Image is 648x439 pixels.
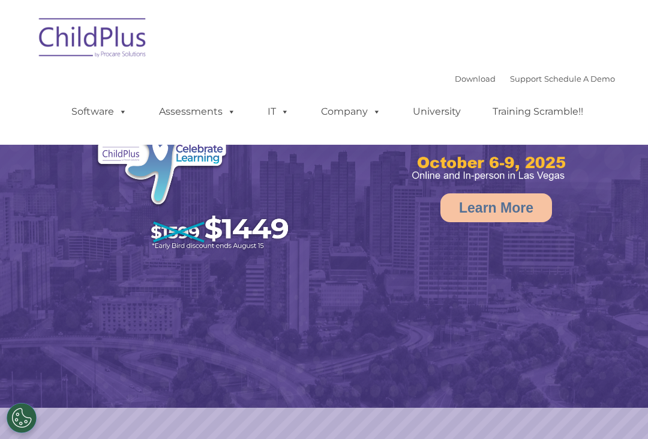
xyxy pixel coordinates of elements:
[256,100,301,124] a: IT
[147,100,248,124] a: Assessments
[309,100,393,124] a: Company
[440,193,552,222] a: Learn More
[59,100,139,124] a: Software
[481,100,595,124] a: Training Scramble!!
[455,74,496,83] a: Download
[510,74,542,83] a: Support
[33,10,153,70] img: ChildPlus by Procare Solutions
[455,74,615,83] font: |
[7,403,37,433] button: Cookies Settings
[401,100,473,124] a: University
[544,74,615,83] a: Schedule A Demo
[588,381,648,439] iframe: Chat Widget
